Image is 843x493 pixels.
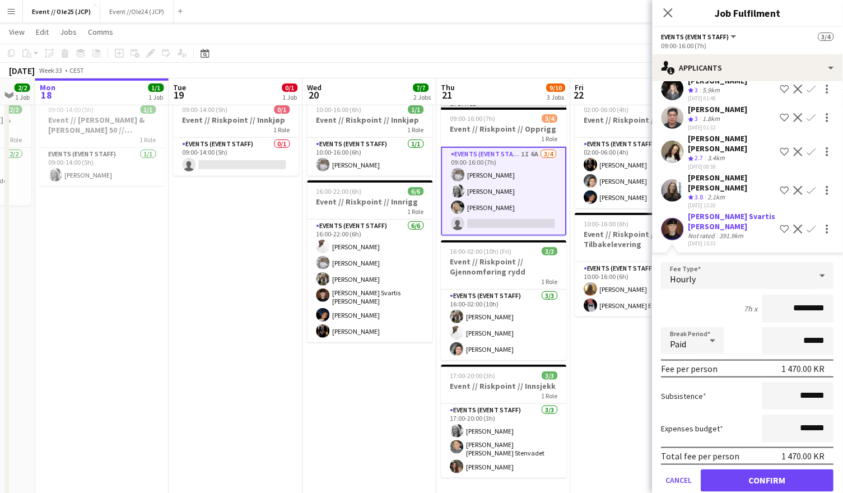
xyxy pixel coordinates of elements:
span: 1 Role [408,125,424,134]
app-job-card: 17:00-20:00 (3h)3/3Event // Riskpoint // Innsjekk1 RoleEvents (Event Staff)3/317:00-20:00 (3h)[PE... [441,365,567,478]
app-card-role: Events (Event Staff)0/109:00-14:00 (5h) [174,138,299,176]
span: Fri [575,82,584,92]
h3: Event // Riskpoint // Nedrigg [575,115,701,125]
div: [DATE] [9,65,35,76]
span: 1/1 [141,105,156,114]
span: 3/4 [542,114,558,123]
app-job-card: 02:00-06:00 (4h)3/3Event // Riskpoint // Nedrigg1 RoleEvents (Event Staff)3/302:00-06:00 (4h)[PER... [575,99,701,208]
span: 10:00-16:00 (6h) [316,105,362,114]
button: Events (Event Staff) [662,32,738,41]
span: Wed [308,82,322,92]
div: [PERSON_NAME] Svartis [PERSON_NAME] [688,211,776,231]
span: Mon [40,82,55,92]
div: 10:00-16:00 (6h)1/1Event // Riskpoint // Innkjøp1 RoleEvents (Event Staff)1/110:00-16:00 (6h)[PER... [308,99,433,176]
div: 2 Jobs [414,93,431,101]
app-card-role: Events (Event Staff)1/110:00-16:00 (6h)[PERSON_NAME] [308,138,433,176]
a: Comms [83,25,118,39]
div: [PERSON_NAME] [688,104,748,114]
span: Events (Event Staff) [662,32,729,41]
span: 02:00-06:00 (4h) [584,105,630,114]
app-card-role: Events (Event Staff)3/302:00-06:00 (4h)[PERSON_NAME][PERSON_NAME][PERSON_NAME] [575,138,701,208]
app-job-card: 16:00-02:00 (10h) (Fri)3/3Event // Riskpoint // Gjennomføring rydd1 RoleEvents (Event Staff)3/316... [441,240,567,360]
span: 17:00-20:00 (3h) [450,371,496,380]
div: 1.8km [701,114,723,124]
span: 16:00-22:00 (6h) [316,187,362,196]
span: 10:00-16:00 (6h) [584,220,630,228]
span: 9/10 [547,83,566,92]
span: 1 Role [542,392,558,400]
div: 09:00-16:00 (7h) [662,41,834,50]
div: [PERSON_NAME] [PERSON_NAME] [688,133,776,154]
span: 2/2 [7,105,22,114]
h3: Event // Riskpoint // Innrigg [308,197,433,207]
app-job-card: 10:00-16:00 (6h)2/2Event // Riskpoint // Tilbakelevering1 RoleEvents (Event Staff)2/210:00-16:00 ... [575,213,701,317]
div: [DATE] 15:33 [688,240,776,247]
app-card-role: Events (Event Staff)3/316:00-02:00 (10h)[PERSON_NAME][PERSON_NAME][PERSON_NAME] [441,290,567,360]
span: 3/3 [542,247,558,255]
div: Fee per person [662,363,718,374]
div: 5.9km [701,86,723,95]
span: View [9,27,25,37]
span: 6/6 [408,187,424,196]
div: 1 Job [283,93,297,101]
div: 7h x [744,304,758,314]
app-card-role: Events (Event Staff)2/210:00-16:00 (6h)[PERSON_NAME][PERSON_NAME] Eeg [575,262,701,317]
app-job-card: 09:00-14:00 (5h)0/1Event // Riskpoint // Innkjøp1 RoleEvents (Event Staff)0/109:00-14:00 (5h) [174,99,299,176]
app-job-card: 09:00-14:00 (5h)1/1Event // [PERSON_NAME] & [PERSON_NAME] 50 // Tilbakelevering1 RoleEvents (Even... [40,99,165,186]
span: 1 Role [408,207,424,216]
app-card-role: Events (Event Staff)6/616:00-22:00 (6h)[PERSON_NAME][PERSON_NAME][PERSON_NAME][PERSON_NAME] Svart... [308,220,433,342]
span: Paid [670,338,687,350]
div: [PERSON_NAME] [PERSON_NAME] [688,173,776,193]
div: CEST [69,66,84,75]
h3: Event // Riskpoint // Opprigg [441,124,567,134]
app-card-role: Events (Event Staff)1/109:00-14:00 (5h)[PERSON_NAME] [40,148,165,186]
span: 16:00-02:00 (10h) (Fri) [450,247,512,255]
label: Expenses budget [662,424,724,434]
span: 3 [695,114,698,123]
span: 3/3 [542,371,558,380]
span: 1 Role [140,136,156,144]
div: 1 470.00 KR [782,450,825,462]
div: [DATE] 13:20 [688,202,776,209]
span: 20 [306,89,322,101]
span: 1/1 [148,83,164,92]
h3: Event // Riskpoint // Innkjøp [308,115,433,125]
div: Applicants [653,54,843,81]
span: Week 33 [37,66,65,75]
span: 09:00-14:00 (5h) [183,105,228,114]
h3: Event // [PERSON_NAME] & [PERSON_NAME] 50 // Tilbakelevering [40,115,165,135]
label: Subsistence [662,391,707,401]
span: 0/1 [274,105,290,114]
span: Thu [441,82,455,92]
span: Hourly [670,273,696,285]
a: View [4,25,29,39]
button: Cancel [662,469,697,492]
span: Comms [88,27,113,37]
span: 3/4 [818,32,834,41]
div: 3 Jobs [547,93,565,101]
app-job-card: Updated09:00-16:00 (7h)3/4Event // Riskpoint // Opprigg1 RoleEvents (Event Staff)1I6A3/409:00-16:... [441,99,567,236]
div: [DATE] 01:32 [688,124,748,131]
button: Confirm [701,469,834,492]
span: 3.8 [695,193,704,201]
span: 18 [38,89,55,101]
span: 3 [695,86,698,94]
span: 1 Role [542,134,558,143]
span: Tue [174,82,187,92]
h3: Event // Riskpoint // Innkjøp [174,115,299,125]
div: [DATE] 01:48 [688,95,748,102]
h3: Job Fulfilment [653,6,843,20]
div: 3.4km [706,154,728,163]
div: 1 Job [15,93,30,101]
span: 21 [440,89,455,101]
div: 1 470.00 KR [782,363,825,374]
span: 09:00-16:00 (7h) [450,114,496,123]
span: Edit [36,27,49,37]
span: 0/1 [282,83,298,92]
